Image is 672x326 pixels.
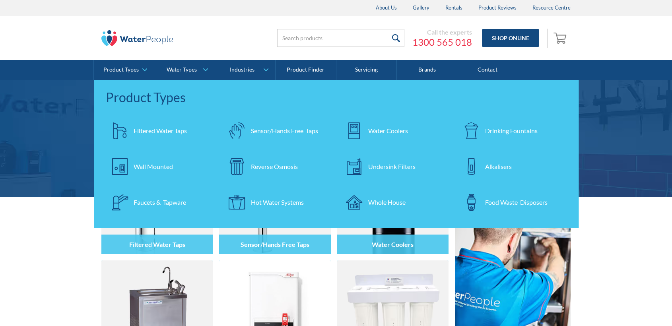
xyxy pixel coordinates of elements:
a: Industries [215,60,275,80]
div: Water Coolers [368,126,408,136]
a: Shop Online [482,29,539,47]
div: Product Types [106,88,567,107]
a: Product Types [94,60,154,80]
a: Open cart [552,29,571,48]
div: Call the experts [412,28,472,36]
div: Whole House [368,198,406,207]
div: Hot Water Systems [251,198,304,207]
a: Undersink Filters [340,153,450,180]
a: Alkalisers [457,153,567,180]
a: Filtered Water Taps [106,117,215,145]
a: Drinking Fountains [457,117,567,145]
h4: Filtered Water Taps [129,241,185,248]
a: Water Coolers [340,117,450,145]
nav: Product Types [94,80,579,228]
div: Wall Mounted [134,162,173,171]
a: Brands [397,60,457,80]
a: Contact [457,60,518,80]
a: Hot Water Systems [223,188,332,216]
a: Wall Mounted [106,153,215,180]
a: Product Finder [276,60,336,80]
div: Undersink Filters [368,162,416,171]
a: Sensor/Hands Free Taps [223,117,332,145]
div: Reverse Osmosis [251,162,298,171]
div: Sensor/Hands Free Taps [251,126,318,136]
a: 1300 565 018 [412,36,472,48]
a: Whole House [340,188,450,216]
a: Reverse Osmosis [223,153,332,180]
div: Drinking Fountains [485,126,538,136]
input: Search products [277,29,404,47]
a: Food Waste Disposers [457,188,567,216]
div: Faucets & Tapware [134,198,186,207]
div: Industries [230,66,254,73]
a: Servicing [336,60,397,80]
h4: Water Coolers [372,241,414,248]
img: shopping cart [554,31,569,44]
a: Faucets & Tapware [106,188,215,216]
div: Food Waste Disposers [485,198,548,207]
img: The Water People [101,30,173,46]
h4: Sensor/Hands Free Taps [241,241,309,248]
div: Water Types [167,66,197,73]
div: Alkalisers [485,162,512,171]
div: Product Types [103,66,139,73]
a: Water Types [154,60,214,80]
div: Filtered Water Taps [134,126,187,136]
